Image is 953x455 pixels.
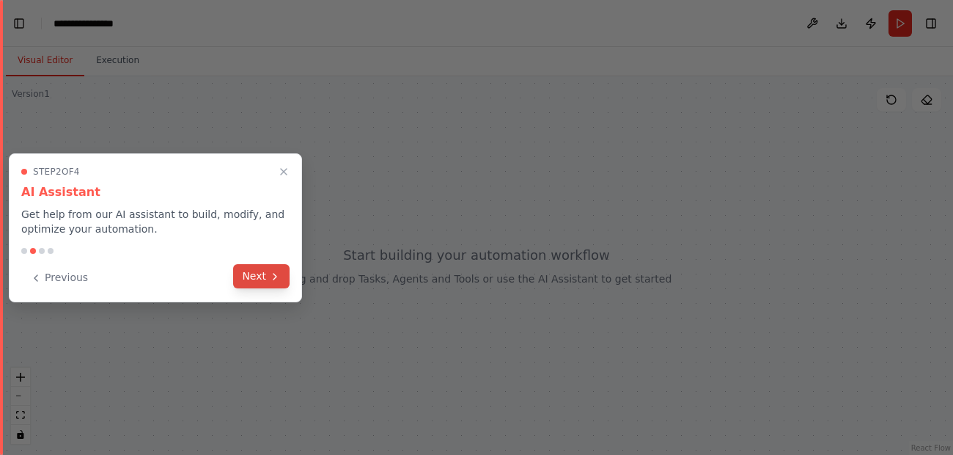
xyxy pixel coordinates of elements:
button: Close walkthrough [275,163,292,181]
h3: AI Assistant [21,183,290,201]
button: Hide left sidebar [9,13,29,34]
button: Previous [21,266,97,290]
p: Get help from our AI assistant to build, modify, and optimize your automation. [21,207,290,236]
button: Next [233,264,290,288]
span: Step 2 of 4 [33,166,80,178]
